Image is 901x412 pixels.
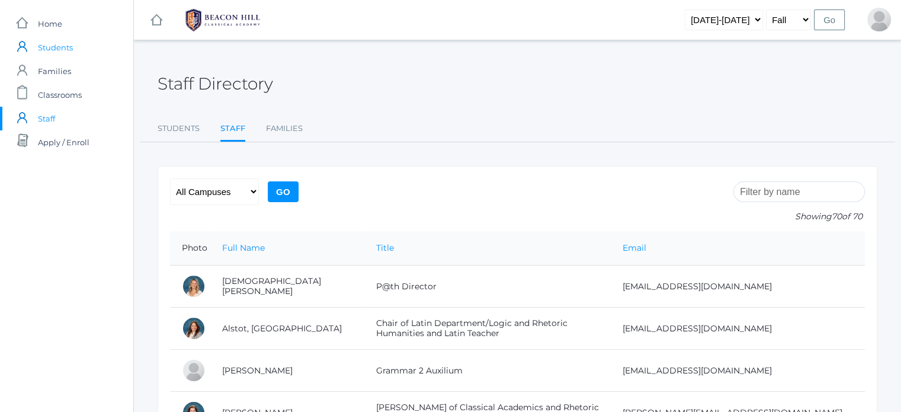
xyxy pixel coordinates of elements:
span: 70 [832,211,842,222]
span: Classrooms [38,83,82,107]
td: P@th Director [364,266,611,308]
td: [EMAIL_ADDRESS][DOMAIN_NAME] [611,266,865,308]
div: Sarah Armstrong [182,359,206,382]
a: Full Name [222,242,265,253]
input: Go [268,181,299,202]
div: Jordan Alstot [182,317,206,340]
span: Apply / Enroll [38,130,89,154]
span: Staff [38,107,55,130]
span: Families [38,59,71,83]
td: [PERSON_NAME] [210,350,364,392]
td: Chair of Latin Department/Logic and Rhetoric Humanities and Latin Teacher [364,308,611,350]
div: Alison Little [867,8,891,31]
input: Go [814,9,845,30]
a: Families [266,117,303,140]
td: Alstot, [GEOGRAPHIC_DATA] [210,308,364,350]
h2: Staff Directory [158,75,273,93]
div: Heather Albanese [182,274,206,298]
td: [EMAIL_ADDRESS][DOMAIN_NAME] [611,350,865,392]
td: Grammar 2 Auxilium [364,350,611,392]
p: Showing of 70 [733,210,865,223]
a: Staff [220,117,245,142]
th: Photo [170,231,210,266]
img: BHCALogos-05-308ed15e86a5a0abce9b8dd61676a3503ac9727e845dece92d48e8588c001991.png [178,5,267,35]
a: Email [623,242,646,253]
input: Filter by name [733,181,865,202]
td: [EMAIL_ADDRESS][DOMAIN_NAME] [611,308,865,350]
td: [DEMOGRAPHIC_DATA][PERSON_NAME] [210,266,364,308]
span: Home [38,12,62,36]
a: Title [376,242,394,253]
span: Students [38,36,73,59]
a: Students [158,117,200,140]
